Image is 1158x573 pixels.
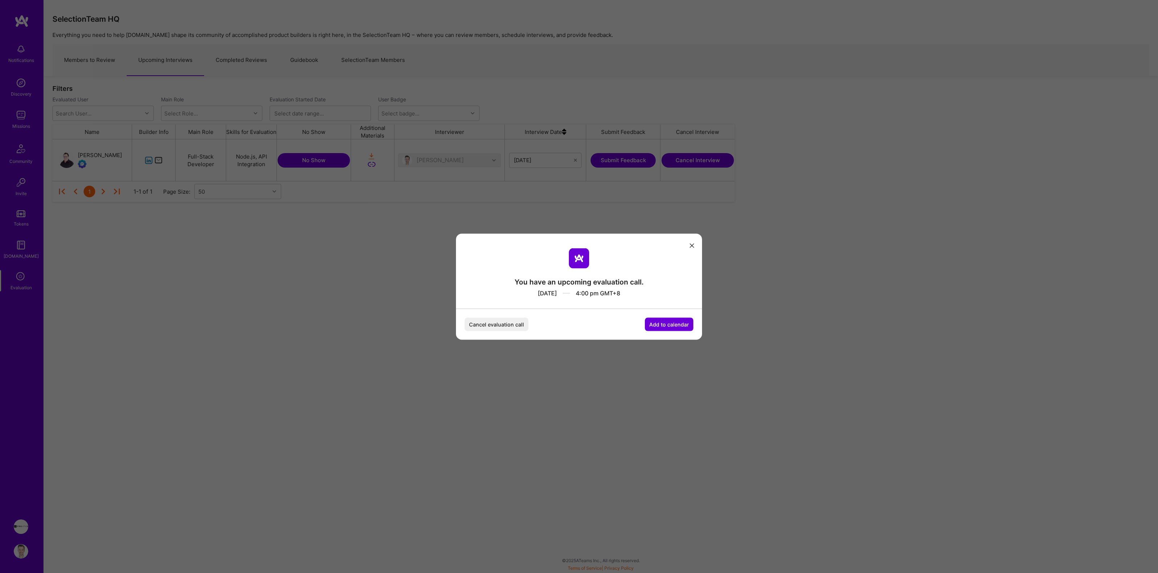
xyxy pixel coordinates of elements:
div: modal [456,233,702,340]
img: aTeam logo [569,248,589,268]
button: Cancel evaluation call [465,317,528,331]
div: You have an upcoming evaluation call. [515,277,644,286]
i: icon Close [690,244,694,248]
button: Add to calendar [645,317,693,331]
div: [DATE] 4:00 pm GMT+8 [515,286,644,297]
